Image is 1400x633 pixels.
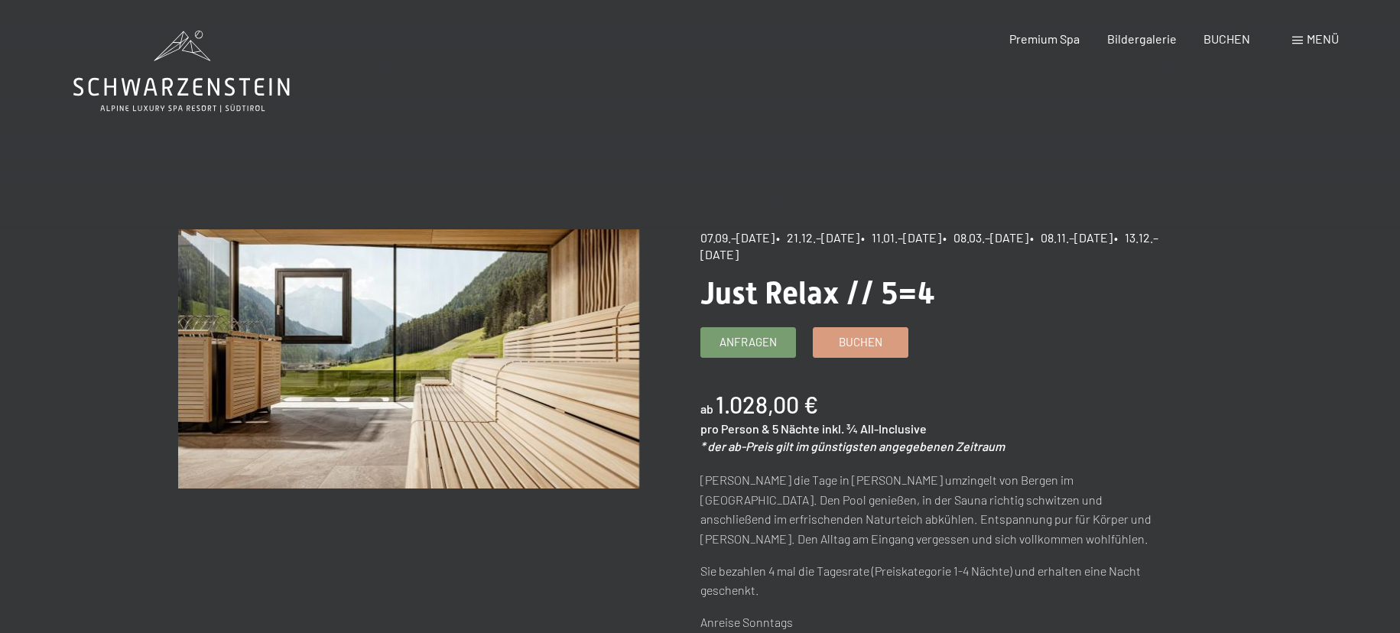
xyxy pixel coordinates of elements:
a: Bildergalerie [1107,31,1177,46]
span: Just Relax // 5=4 [700,275,935,311]
span: inkl. ¾ All-Inclusive [822,421,927,436]
a: Premium Spa [1009,31,1080,46]
span: 5 Nächte [772,421,820,436]
a: Anfragen [701,328,795,357]
span: 07.09.–[DATE] [700,230,775,245]
span: pro Person & [700,421,770,436]
a: Buchen [814,328,908,357]
p: [PERSON_NAME] die Tage in [PERSON_NAME] umzingelt von Bergen im [GEOGRAPHIC_DATA]. Den Pool genie... [700,470,1161,548]
span: • 11.01.–[DATE] [861,230,941,245]
b: 1.028,00 € [716,391,818,418]
img: Just Relax // 5=4 [178,229,639,489]
p: Sie bezahlen 4 mal die Tagesrate (Preiskategorie 1-4 Nächte) und erhalten eine Nacht geschenkt. [700,561,1161,600]
p: Anreise Sonntags [700,612,1161,632]
a: BUCHEN [1203,31,1250,46]
span: • 08.03.–[DATE] [943,230,1028,245]
span: ab [700,401,713,416]
span: • 21.12.–[DATE] [776,230,859,245]
span: Buchen [839,334,882,350]
span: Anfragen [719,334,777,350]
em: * der ab-Preis gilt im günstigsten angegebenen Zeitraum [700,439,1005,453]
span: Menü [1307,31,1339,46]
span: • 08.11.–[DATE] [1030,230,1113,245]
